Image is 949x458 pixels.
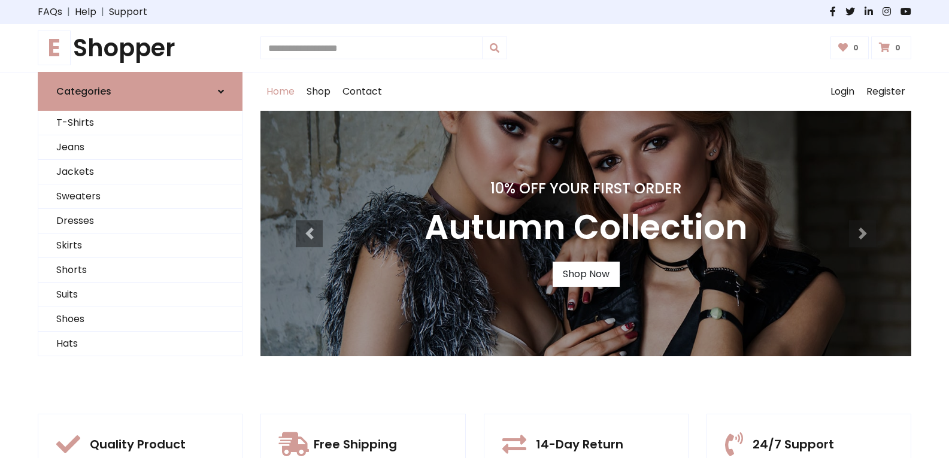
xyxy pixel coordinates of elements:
h5: 24/7 Support [753,437,834,451]
span: | [96,5,109,19]
h5: 14-Day Return [536,437,623,451]
span: 0 [850,43,862,53]
span: | [62,5,75,19]
a: Skirts [38,233,242,258]
span: 0 [892,43,903,53]
a: Dresses [38,209,242,233]
a: Sweaters [38,184,242,209]
h6: Categories [56,86,111,97]
a: Suits [38,283,242,307]
a: Shop Now [553,262,620,287]
a: FAQs [38,5,62,19]
h5: Quality Product [90,437,186,451]
a: Shorts [38,258,242,283]
h4: 10% Off Your First Order [425,180,748,198]
h1: Shopper [38,34,242,62]
a: Categories [38,72,242,111]
a: 0 [830,37,869,59]
a: Shoes [38,307,242,332]
a: Jackets [38,160,242,184]
a: Support [109,5,147,19]
a: Login [824,72,860,111]
a: Hats [38,332,242,356]
h3: Autumn Collection [425,207,748,247]
a: Contact [336,72,388,111]
a: Shop [301,72,336,111]
a: Help [75,5,96,19]
a: Jeans [38,135,242,160]
a: 0 [871,37,911,59]
a: Home [260,72,301,111]
h5: Free Shipping [314,437,397,451]
a: T-Shirts [38,111,242,135]
a: EShopper [38,34,242,62]
span: E [38,31,71,65]
a: Register [860,72,911,111]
